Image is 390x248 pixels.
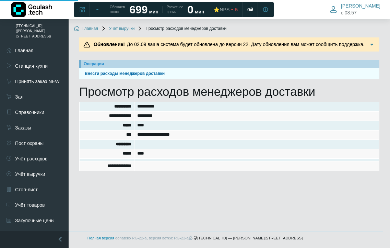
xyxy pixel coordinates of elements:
[210,3,242,16] a: ⭐NPS 5
[101,26,135,32] a: Учет выручки
[83,41,90,48] img: Предупреждение
[250,7,253,13] span: ₽
[94,42,125,47] b: Обновление!
[79,84,379,99] h1: Просмотр расходов менеджеров доставки
[187,3,193,16] strong: 0
[235,7,238,13] span: 5
[74,26,98,32] a: Главная
[247,7,250,13] span: 0
[115,236,193,240] span: donatello RG-22-a, версия ветки: RG-22-a
[326,1,385,18] button: [PERSON_NAME] c 08:57
[368,41,375,48] img: Подробнее
[129,3,147,16] strong: 699
[149,9,158,14] span: мин
[220,7,229,12] span: NPS
[195,9,204,14] span: мин
[92,42,365,54] span: До 02.09 ваша система будет обновлена до версии 22. Дату обновления вам может сообщить поддержка....
[110,5,125,14] span: Обещаем гостю
[106,3,208,16] a: Обещаем гостю 699 мин Расчетное время 0 мин
[137,26,226,32] span: Просмотр расходов менеджеров доставки
[82,70,377,77] a: Внести расходы менеджеров доставки
[7,232,383,245] footer: [TECHNICAL_ID] — [PERSON_NAME][STREET_ADDRESS]
[167,5,183,14] span: Расчетное время
[243,3,257,16] a: 0 ₽
[341,9,357,16] span: c 08:57
[11,2,52,17] img: Логотип компании Goulash.tech
[84,61,377,67] div: Операции
[214,7,229,13] div: ⭐
[87,236,114,240] a: Полная версия
[341,3,380,9] span: [PERSON_NAME]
